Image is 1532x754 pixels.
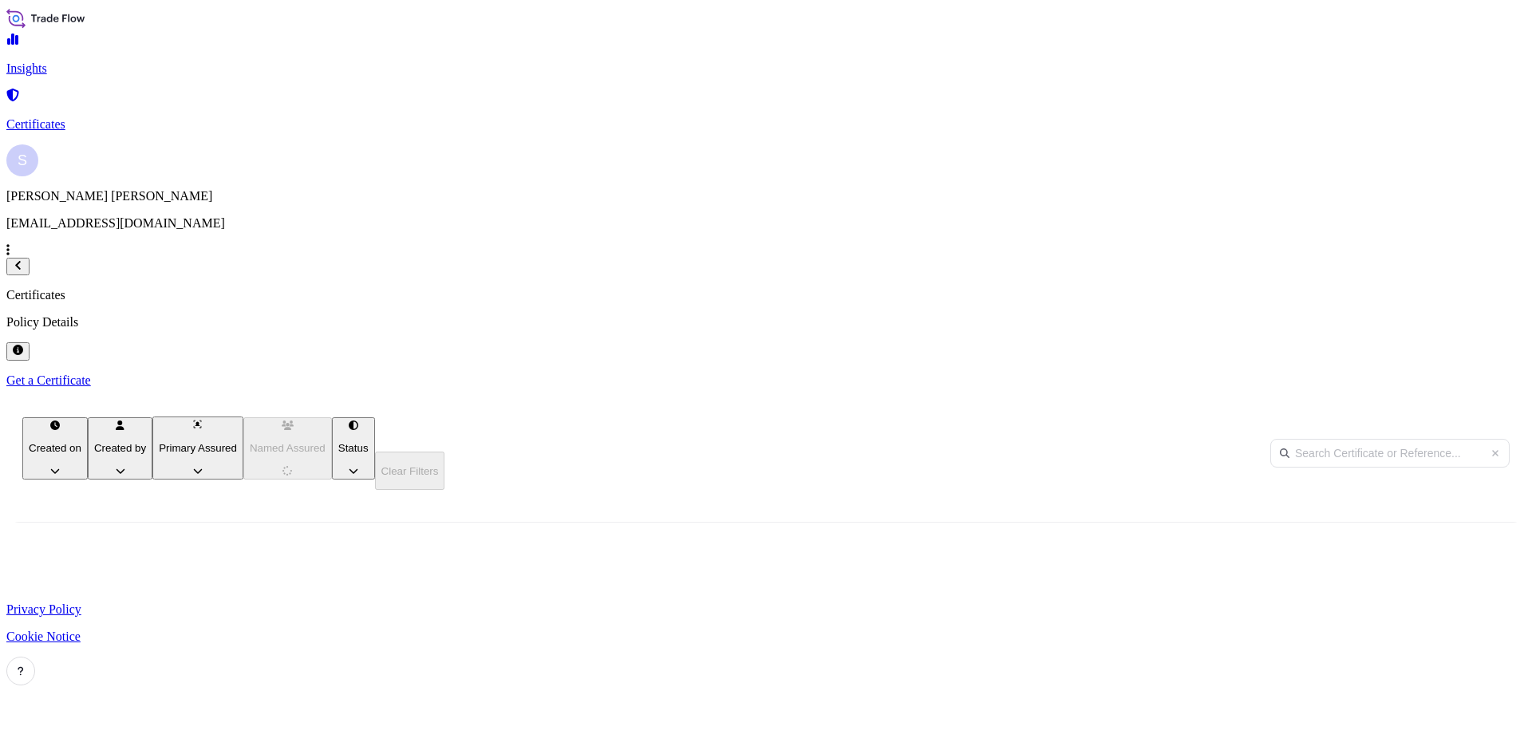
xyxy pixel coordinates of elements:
[375,452,445,490] button: Clear Filters
[6,315,1526,330] p: Policy Details
[6,630,1526,644] a: Cookie Notice
[250,442,326,454] p: Named Assured
[332,417,375,480] button: certificateStatus Filter options
[152,416,243,480] button: distributor Filter options
[159,442,237,454] p: Primary Assured
[18,152,27,168] span: S
[243,417,332,480] button: cargoOwner Filter options
[6,117,1526,132] p: Certificates
[6,61,1526,76] p: Insights
[6,189,1526,203] p: [PERSON_NAME] [PERSON_NAME]
[94,442,146,454] p: Created by
[6,288,1526,302] p: Certificates
[338,442,369,454] p: Status
[6,216,1526,231] p: [EMAIL_ADDRESS][DOMAIN_NAME]
[381,465,439,477] p: Clear Filters
[6,34,1526,76] a: Insights
[6,602,1526,617] a: Privacy Policy
[29,442,81,454] p: Created on
[1270,439,1510,468] input: Search Certificate or Reference...
[22,417,88,480] button: createdOn Filter options
[6,90,1526,132] a: Certificates
[6,373,1526,388] a: Get a Certificate
[88,417,152,480] button: createdBy Filter options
